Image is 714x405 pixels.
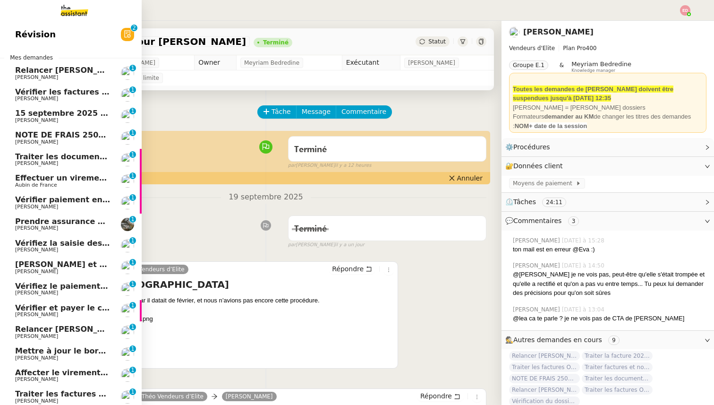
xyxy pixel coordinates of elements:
span: Annuler [457,173,483,183]
img: users%2F0zQGGmvZECeMseaPawnreYAQQyS2%2Favatar%2Feddadf8a-b06f-4db9-91c4-adeed775bb0f [121,239,134,252]
span: Commentaire [341,106,386,117]
span: Message [302,106,331,117]
span: Vérifiez le paiement du client [15,282,140,291]
nz-badge-sup: 1 [129,108,136,114]
span: Vérifier et payer le contrat [15,303,128,312]
a: Théo Vendeurs d’Elite [138,392,207,401]
span: [PERSON_NAME] [15,95,58,102]
span: Effectuer un virement urgent [15,173,139,182]
a: [PERSON_NAME] [222,392,277,401]
span: 19 septembre 2025 [221,191,311,204]
span: Autres demandes en cours [513,336,602,344]
span: & [560,60,564,73]
p: 1 [131,172,135,181]
span: Terminé [294,146,327,154]
span: 400 [586,45,597,52]
nz-tag: 3 [568,216,579,226]
nz-badge-sup: 1 [129,367,136,373]
span: Statut [428,38,446,45]
strong: demander au KM [544,113,594,120]
nz-badge-sup: 1 [129,216,136,223]
nz-badge-sup: 1 [129,281,136,287]
span: Répondre [332,264,364,274]
nz-badge-sup: 1 [129,194,136,201]
img: users%2FxgWPCdJhSBeE5T1N2ZiossozSlm1%2Favatar%2F5b22230b-e380-461f-81e9-808a3aa6de32 [121,153,134,166]
span: Meyriam Bedredine [571,60,631,68]
span: Traiter les factures ORPI [PERSON_NAME] [582,385,653,395]
img: users%2FxgWPCdJhSBeE5T1N2ZiossozSlm1%2Favatar%2F5b22230b-e380-461f-81e9-808a3aa6de32 [121,326,134,339]
span: Données client [513,162,563,170]
span: [PERSON_NAME] [15,225,58,231]
span: Relancer [PERSON_NAME] pour documents août [509,385,580,395]
p: 1 [131,108,135,116]
nz-badge-sup: 1 [129,172,136,179]
img: users%2FxgWPCdJhSBeE5T1N2ZiossozSlm1%2Favatar%2F5b22230b-e380-461f-81e9-808a3aa6de32 [509,27,519,37]
nz-badge-sup: 1 [129,151,136,158]
span: [PERSON_NAME] [15,139,58,145]
span: [PERSON_NAME] [513,261,562,270]
div: Terminé [263,40,289,45]
nz-badge-sup: 2 [131,25,137,31]
span: 15 septembre 2025 - QUOTIDIEN Gestion boite mail Accounting [15,109,285,118]
div: @lea ca te parle ? je ne vois pas de CTA de [PERSON_NAME] [513,314,706,323]
div: [PERSON_NAME] = [PERSON_NAME] dossiers Formateurs de changer les titres des demandes : [513,103,703,131]
img: users%2FWH1OB8fxGAgLOjAz1TtlPPgOcGL2%2Favatar%2F32e28291-4026-4208-b892-04f74488d877 [121,347,134,361]
span: [PERSON_NAME] [15,355,58,361]
nz-badge-sup: 1 [129,129,136,136]
span: NOTE DE FRAIS 25025 - TAP ATOL - [GEOGRAPHIC_DATA] - [DATE] et [DATE] [509,374,580,383]
strong: + date de la session [529,122,587,129]
div: 🔐Données client [501,157,714,175]
span: Relancer [PERSON_NAME] pour justificatif Eurostar [15,66,233,75]
span: Mettre à jour le bordereau de juin [15,346,160,355]
nz-badge-sup: 1 [129,345,136,352]
nz-badge-sup: 1 [129,237,136,244]
span: [PERSON_NAME] [15,117,58,123]
span: Tâches [513,198,536,206]
span: [PERSON_NAME] [15,376,58,382]
span: Relancer [PERSON_NAME] pour documents août [15,325,219,334]
nz-badge-sup: 1 [129,324,136,330]
div: ⚙️Procédures [501,138,714,156]
span: ⏲️ [505,198,574,206]
span: il y a 12 heures [335,162,371,170]
strong: Toutes les demandes de [PERSON_NAME] doivent être suspendues jusqu'à [DATE] 12:35 [513,86,673,102]
span: par [288,241,296,249]
p: 1 [131,129,135,138]
span: [PERSON_NAME] et rembourser les polices d'assurance [15,260,250,269]
span: [PERSON_NAME] [15,311,58,318]
span: [PERSON_NAME] [513,305,562,314]
span: il y a un jour [335,241,364,249]
span: [PERSON_NAME] [15,74,58,80]
span: Terminé [294,225,327,233]
img: users%2FxgWPCdJhSBeE5T1N2ZiossozSlm1%2Favatar%2F5b22230b-e380-461f-81e9-808a3aa6de32 [121,390,134,404]
span: 💬 [505,217,583,224]
img: users%2FSclkIUIAuBOhhDrbgjtrSikBoD03%2Favatar%2F48cbc63d-a03d-4817-b5bf-7f7aeed5f2a9 [121,174,134,188]
span: Procédures [513,143,550,151]
div: Merci [50,305,394,366]
p: 1 [131,324,135,332]
button: Répondre [417,391,464,401]
span: [PERSON_NAME] [15,160,58,166]
span: Vérifier les factures non réglées [15,87,152,96]
span: [PERSON_NAME] [15,290,58,296]
p: 1 [131,367,135,375]
img: 390d5429-d57e-4c9b-b625-ae6f09e29702 [121,218,134,231]
span: 🕵️ [505,336,623,344]
span: [PERSON_NAME] [408,58,455,68]
span: ⚙️ [505,142,554,153]
span: Traiter les factures ORPI [PERSON_NAME] [15,389,192,398]
a: [PERSON_NAME] [523,27,594,36]
span: Knowledge manager [571,68,615,73]
div: 💬Commentaires 3 [501,212,714,230]
span: Traiter les documents ARVAL [582,374,653,383]
nz-badge-sup: 1 [129,302,136,309]
span: Vérifiez la saisie des bordereaux Goldencare [15,239,205,248]
button: Tâche [257,105,297,119]
span: Vendeurs d'Elite [509,45,555,52]
p: 1 [131,388,135,397]
span: Plan Pro [563,45,586,52]
p: 1 [131,65,135,73]
span: [DATE] à 15:28 [562,236,606,245]
span: 🔐 [505,161,567,172]
span: Prendre assurance habitation Boissettes [15,217,189,226]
